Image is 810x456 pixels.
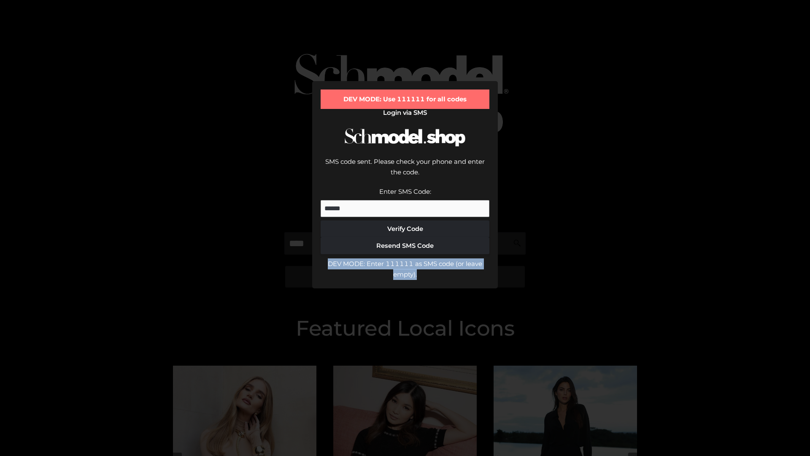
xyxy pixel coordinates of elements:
button: Resend SMS Code [321,237,489,254]
h2: Login via SMS [321,109,489,117]
label: Enter SMS Code: [379,187,431,195]
div: DEV MODE: Enter 111111 as SMS code (or leave empty). [321,258,489,280]
button: Verify Code [321,220,489,237]
img: Schmodel Logo [342,121,468,154]
div: SMS code sent. Please check your phone and enter the code. [321,156,489,186]
div: DEV MODE: Use 111111 for all codes [321,90,489,109]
